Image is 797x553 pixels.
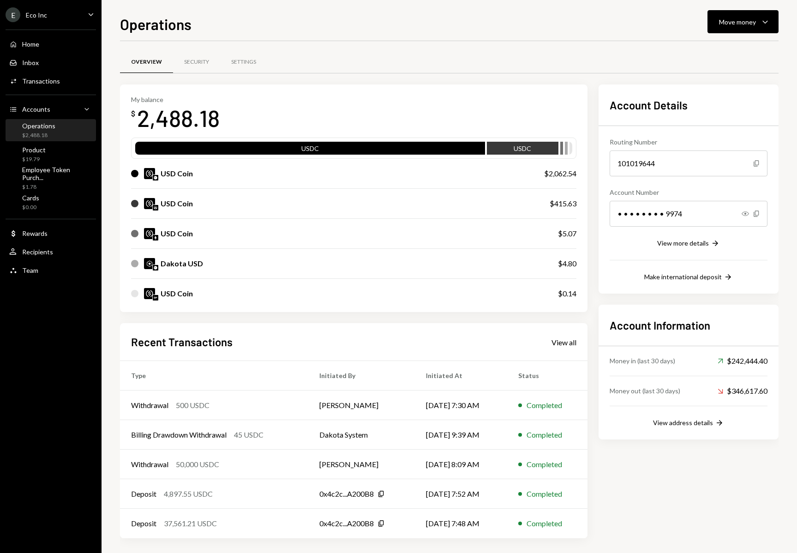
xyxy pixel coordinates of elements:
[308,450,415,479] td: [PERSON_NAME]
[6,225,96,241] a: Rewards
[131,518,156,529] div: Deposit
[176,400,210,411] div: 500 USDC
[231,58,256,66] div: Settings
[234,429,264,440] div: 45 USDC
[657,239,709,247] div: View more details
[610,201,767,227] div: • • • • • • • • 9974
[653,418,724,428] button: View address details
[22,229,48,237] div: Rewards
[164,518,217,529] div: 37,561.21 USDC
[527,400,562,411] div: Completed
[22,204,39,211] div: $0.00
[610,97,767,113] h2: Account Details
[22,146,46,154] div: Product
[319,488,374,499] div: 0x4c2c...A200B8
[131,96,220,103] div: My balance
[22,105,50,113] div: Accounts
[6,7,20,22] div: E
[6,119,96,141] a: Operations$2,488.18
[137,103,220,132] div: 2,488.18
[120,361,308,391] th: Type
[415,509,507,538] td: [DATE] 7:48 AM
[22,77,60,85] div: Transactions
[6,167,96,189] a: Employee Token Purch...$1.78
[144,198,155,209] img: USDC
[527,488,562,499] div: Completed
[161,258,203,269] div: Dakota USD
[153,265,158,270] img: base-mainnet
[610,318,767,333] h2: Account Information
[161,168,193,179] div: USD Coin
[22,166,92,181] div: Employee Token Purch...
[319,518,374,529] div: 0x4c2c...A200B8
[558,228,576,239] div: $5.07
[558,258,576,269] div: $4.80
[719,17,756,27] div: Move money
[184,58,209,66] div: Security
[131,109,135,118] div: $
[6,262,96,278] a: Team
[6,143,96,165] a: Product$19.79
[551,337,576,347] a: View all
[135,144,485,156] div: USDC
[22,248,53,256] div: Recipients
[120,15,192,33] h1: Operations
[6,191,96,213] a: Cards$0.00
[131,400,168,411] div: Withdrawal
[176,459,219,470] div: 50,000 USDC
[610,386,680,396] div: Money out (last 30 days)
[487,144,558,156] div: USDC
[161,198,193,209] div: USD Coin
[707,10,779,33] button: Move money
[415,450,507,479] td: [DATE] 8:09 AM
[415,391,507,420] td: [DATE] 7:30 AM
[653,419,713,427] div: View address details
[6,72,96,89] a: Transactions
[120,50,173,74] a: Overview
[308,391,415,420] td: [PERSON_NAME]
[6,243,96,260] a: Recipients
[153,205,158,210] img: arbitrum-mainnet
[144,228,155,239] img: USDC
[610,137,767,147] div: Routing Number
[131,58,162,66] div: Overview
[144,288,155,299] img: USDC
[610,356,675,366] div: Money in (last 30 days)
[610,187,767,197] div: Account Number
[161,288,193,299] div: USD Coin
[22,122,55,130] div: Operations
[610,150,767,176] div: 101019644
[507,361,587,391] th: Status
[144,258,155,269] img: DKUSD
[527,518,562,529] div: Completed
[644,273,722,281] div: Make international deposit
[22,156,46,163] div: $19.79
[6,36,96,52] a: Home
[131,429,227,440] div: Billing Drawdown Withdrawal
[26,11,47,19] div: Eco Inc
[718,385,767,397] div: $346,617.60
[22,40,39,48] div: Home
[153,295,158,301] img: optimism-mainnet
[131,459,168,470] div: Withdrawal
[308,420,415,450] td: Dakota System
[6,101,96,117] a: Accounts
[527,429,562,440] div: Completed
[153,235,158,240] img: ethereum-mainnet
[415,420,507,450] td: [DATE] 9:39 AM
[22,132,55,139] div: $2,488.18
[308,361,415,391] th: Initiated By
[22,59,39,66] div: Inbox
[544,168,576,179] div: $2,062.54
[144,168,155,179] img: USDC
[22,194,39,202] div: Cards
[657,239,720,249] button: View more details
[551,338,576,347] div: View all
[164,488,213,499] div: 4,897.55 USDC
[527,459,562,470] div: Completed
[22,183,92,191] div: $1.78
[22,266,38,274] div: Team
[161,228,193,239] div: USD Coin
[6,54,96,71] a: Inbox
[644,272,733,283] button: Make international deposit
